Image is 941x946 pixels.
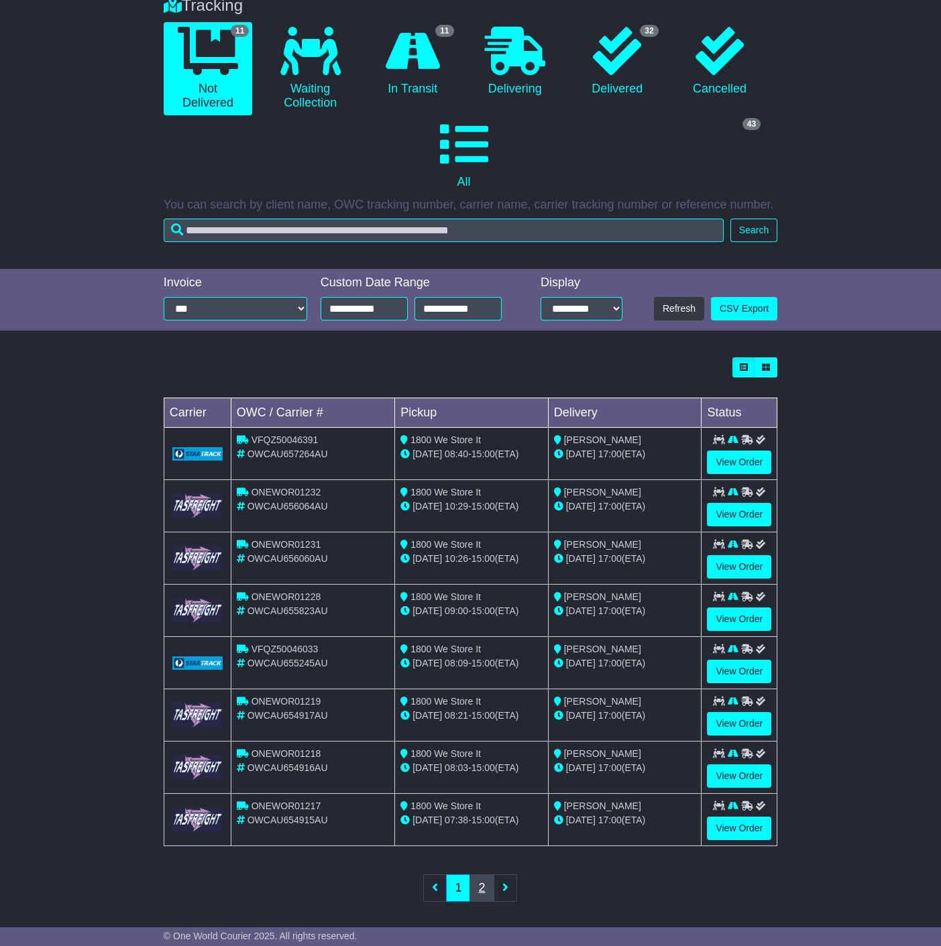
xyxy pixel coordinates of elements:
span: 1800 We Store It [410,591,481,602]
span: 17:00 [598,501,622,512]
div: - (ETA) [400,761,543,775]
span: VFQZ50046033 [252,644,319,654]
span: [DATE] [412,449,442,459]
td: Pickup [395,398,549,427]
span: 1800 We Store It [410,434,481,445]
span: 09:00 [445,605,468,616]
span: [PERSON_NAME] [564,644,641,654]
div: (ETA) [554,552,696,566]
span: OWCAU655823AU [247,605,328,616]
a: View Order [707,764,771,788]
span: [DATE] [412,815,442,825]
a: Delivering [471,22,560,101]
span: OWCAU654916AU [247,762,328,773]
img: GetCarrierServiceLogo [172,493,223,519]
span: [DATE] [566,762,596,773]
span: 08:09 [445,658,468,668]
div: - (ETA) [400,709,543,723]
span: [DATE] [412,605,442,616]
td: Status [702,398,777,427]
span: [DATE] [412,762,442,773]
span: OWCAU654915AU [247,815,328,825]
span: 08:03 [445,762,468,773]
span: [PERSON_NAME] [564,696,641,707]
a: 11 Not Delivered [164,22,253,115]
a: Waiting Collection [266,22,355,115]
span: 15:00 [472,658,495,668]
div: (ETA) [554,709,696,723]
span: 1800 We Store It [410,748,481,759]
span: 1800 We Store It [410,696,481,707]
a: 43 All [164,115,764,194]
span: OWCAU656064AU [247,501,328,512]
a: View Order [707,712,771,735]
span: [DATE] [566,658,596,668]
button: Search [730,219,777,242]
span: [DATE] [566,815,596,825]
span: 17:00 [598,815,622,825]
span: © One World Courier 2025. All rights reserved. [164,931,357,941]
span: ONEWOR01218 [252,748,321,759]
span: [PERSON_NAME] [564,591,641,602]
span: 17:00 [598,449,622,459]
img: GetCarrierServiceLogo [172,447,223,461]
div: - (ETA) [400,813,543,827]
div: - (ETA) [400,604,543,618]
span: [DATE] [566,449,596,459]
span: [DATE] [412,658,442,668]
span: 11 [231,25,249,37]
span: 17:00 [598,710,622,721]
a: 11 In Transit [368,22,457,101]
p: You can search by client name, OWC tracking number, carrier name, carrier tracking number or refe... [164,198,777,213]
a: View Order [707,555,771,579]
span: 1800 We Store It [410,539,481,550]
img: GetCarrierServiceLogo [172,807,223,833]
a: View Order [707,607,771,631]
span: 32 [640,25,658,37]
a: CSV Export [711,297,777,320]
div: (ETA) [554,499,696,514]
a: 1 [446,874,470,902]
span: OWCAU657264AU [247,449,328,459]
div: - (ETA) [400,447,543,461]
td: Carrier [164,398,231,427]
span: ONEWOR01217 [252,801,321,811]
span: [DATE] [566,553,596,564]
span: [PERSON_NAME] [564,801,641,811]
a: View Order [707,660,771,683]
div: (ETA) [554,447,696,461]
div: - (ETA) [400,499,543,514]
span: 15:00 [472,553,495,564]
td: Delivery [548,398,702,427]
div: (ETA) [554,604,696,618]
img: GetCarrierServiceLogo [172,597,223,624]
span: 17:00 [598,658,622,668]
span: [DATE] [566,501,596,512]
span: [PERSON_NAME] [564,539,641,550]
span: ONEWOR01232 [252,487,321,497]
div: (ETA) [554,813,696,827]
span: [DATE] [566,710,596,721]
img: GetCarrierServiceLogo [172,754,223,780]
button: Refresh [654,297,704,320]
span: VFQZ50046391 [252,434,319,445]
span: 07:38 [445,815,468,825]
span: 11 [435,25,453,37]
img: GetCarrierServiceLogo [172,545,223,571]
span: 15:00 [472,762,495,773]
span: 10:26 [445,553,468,564]
div: Invoice [164,276,307,290]
td: OWC / Carrier # [231,398,394,427]
span: ONEWOR01219 [252,696,321,707]
img: GetCarrierServiceLogo [172,702,223,728]
a: 2 [469,874,494,902]
div: - (ETA) [400,552,543,566]
a: Cancelled [675,22,765,101]
span: 10:29 [445,501,468,512]
span: OWCAU656060AU [247,553,328,564]
span: 1800 We Store It [410,801,481,811]
span: 15:00 [472,710,495,721]
a: View Order [707,503,771,526]
div: Custom Date Range [321,276,516,290]
span: 17:00 [598,605,622,616]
